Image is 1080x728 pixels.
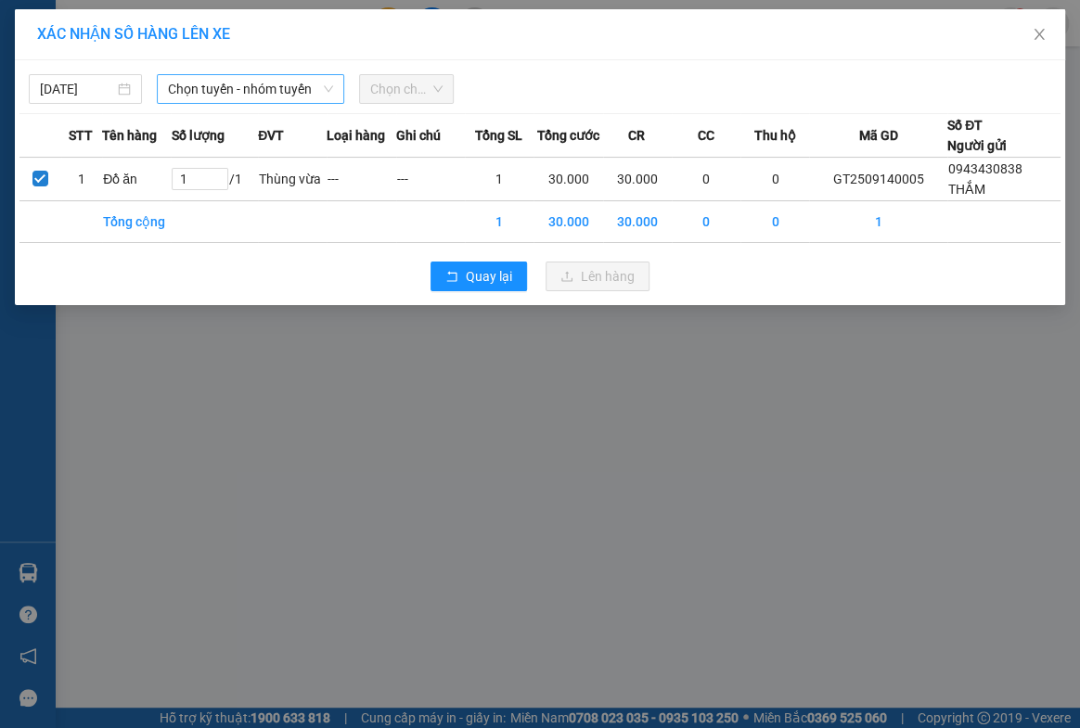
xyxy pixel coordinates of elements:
[168,75,332,103] span: Chọn tuyến - nhóm tuyến
[102,158,171,201] td: Đồ ăn
[466,266,512,287] span: Quay lại
[809,158,947,201] td: GT2509140005
[69,125,93,146] span: STT
[603,201,672,243] td: 30.000
[61,158,103,201] td: 1
[948,182,985,197] span: THẮM
[327,125,385,146] span: Loại hàng
[171,125,224,146] span: Số lượng
[102,201,171,243] td: Tổng cộng
[947,115,1007,156] div: Số ĐT Người gửi
[536,125,598,146] span: Tổng cước
[40,79,114,99] input: 14/09/2025
[546,262,649,291] button: uploadLên hàng
[370,75,444,103] span: Chọn chuyến
[396,125,441,146] span: Ghi chú
[396,158,465,201] td: ---
[465,201,534,243] td: 1
[445,270,458,285] span: rollback
[740,158,809,201] td: 0
[534,201,602,243] td: 30.000
[102,125,157,146] span: Tên hàng
[171,158,258,201] td: / 1
[603,158,672,201] td: 30.000
[1032,27,1047,42] span: close
[1013,9,1065,61] button: Close
[258,158,327,201] td: Thùng vừa
[697,125,714,146] span: CC
[948,161,1022,176] span: 0943430838
[672,201,740,243] td: 0
[465,158,534,201] td: 1
[37,25,230,43] span: XÁC NHẬN SỐ HÀNG LÊN XE
[672,158,740,201] td: 0
[809,201,947,243] td: 1
[858,125,897,146] span: Mã GD
[431,262,527,291] button: rollbackQuay lại
[534,158,602,201] td: 30.000
[323,83,334,95] span: down
[628,125,645,146] span: CR
[327,158,395,201] td: ---
[475,125,522,146] span: Tổng SL
[258,125,284,146] span: ĐVT
[753,125,795,146] span: Thu hộ
[740,201,809,243] td: 0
